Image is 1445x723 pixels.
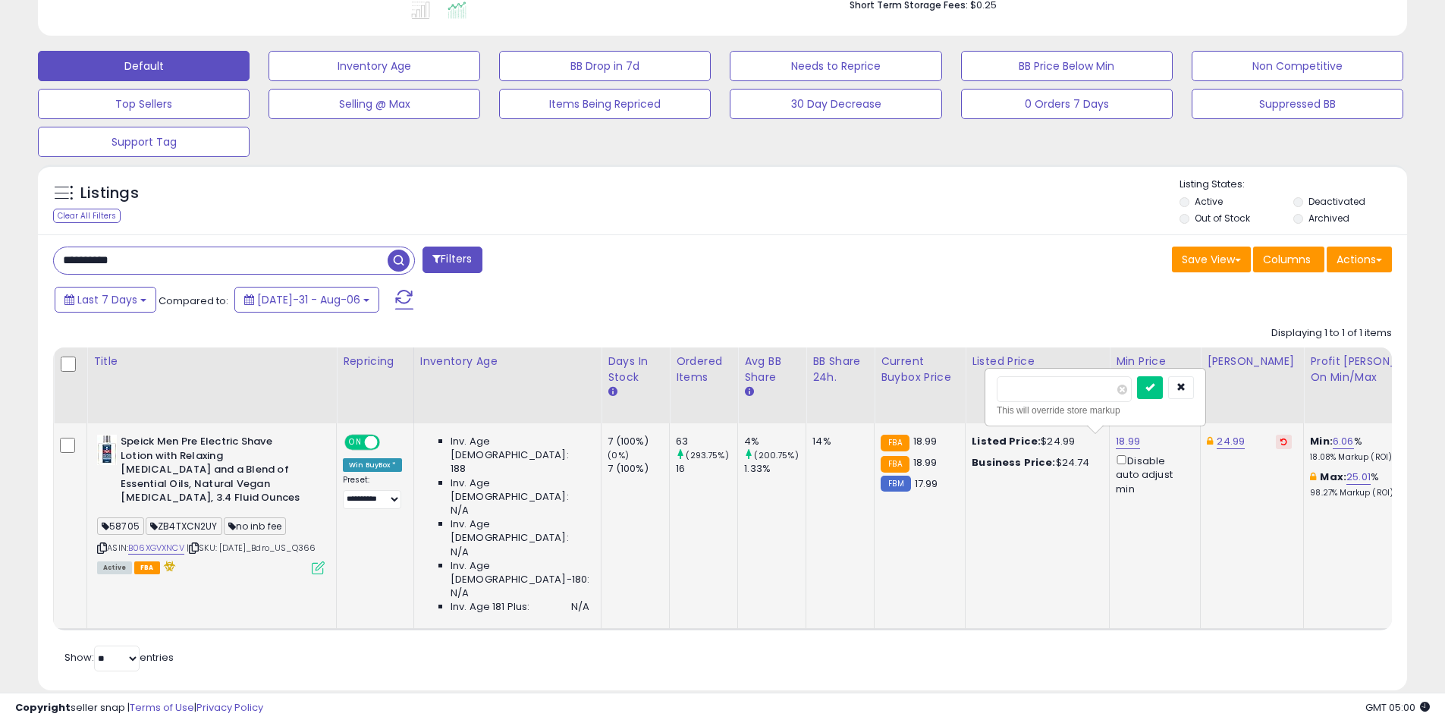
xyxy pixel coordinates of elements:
[881,476,910,492] small: FBM
[1327,247,1392,272] button: Actions
[1308,212,1349,225] label: Archived
[730,51,941,81] button: Needs to Reprice
[913,434,938,448] span: 18.99
[97,517,144,535] span: 58705
[121,435,305,509] b: Speick Men Pre Electric Shave Lotion with Relaxing [MEDICAL_DATA] and a Blend of Essential Oils, ...
[1263,252,1311,267] span: Columns
[744,435,806,448] div: 4%
[451,476,589,504] span: Inv. Age [DEMOGRAPHIC_DATA]:
[343,475,402,509] div: Preset:
[451,600,530,614] span: Inv. Age 181 Plus:
[913,455,938,470] span: 18.99
[15,701,263,715] div: seller snap | |
[1116,354,1194,369] div: Min Price
[451,545,469,559] span: N/A
[1116,434,1140,449] a: 18.99
[972,354,1103,369] div: Listed Price
[451,462,466,476] span: 188
[234,287,379,313] button: [DATE]-31 - Aug-06
[53,209,121,223] div: Clear All Filters
[1192,89,1403,119] button: Suppressed BB
[451,586,469,600] span: N/A
[1116,452,1189,496] div: Disable auto adjust min
[224,517,287,535] span: no inb fee
[1310,435,1436,463] div: %
[744,462,806,476] div: 1.33%
[744,354,799,385] div: Avg BB Share
[159,294,228,308] span: Compared to:
[744,385,753,399] small: Avg BB Share.
[499,51,711,81] button: BB Drop in 7d
[38,51,250,81] button: Default
[1365,700,1430,715] span: 2025-08-14 05:00 GMT
[686,449,728,461] small: (293.75%)
[128,542,184,555] a: B06XGVXNCV
[130,700,194,715] a: Terms of Use
[608,449,629,461] small: (0%)
[55,287,156,313] button: Last 7 Days
[269,89,480,119] button: Selling @ Max
[812,435,862,448] div: 14%
[97,561,132,574] span: All listings currently available for purchase on Amazon
[378,436,402,449] span: OFF
[80,183,139,204] h5: Listings
[881,435,909,451] small: FBA
[1192,51,1403,81] button: Non Competitive
[1310,434,1333,448] b: Min:
[160,561,176,571] i: hazardous material
[97,435,325,572] div: ASIN:
[1253,247,1324,272] button: Columns
[961,51,1173,81] button: BB Price Below Min
[1271,326,1392,341] div: Displaying 1 to 1 of 1 items
[499,89,711,119] button: Items Being Repriced
[451,559,589,586] span: Inv. Age [DEMOGRAPHIC_DATA]-180:
[146,517,222,535] span: ZB4TXCN2UY
[1310,488,1436,498] p: 98.27% Markup (ROI)
[1207,354,1297,369] div: [PERSON_NAME]
[451,435,589,462] span: Inv. Age [DEMOGRAPHIC_DATA]:
[97,435,117,465] img: 31DwID+Nk6L._SL40_.jpg
[1195,212,1250,225] label: Out of Stock
[915,476,938,491] span: 17.99
[77,292,137,307] span: Last 7 Days
[257,292,360,307] span: [DATE]-31 - Aug-06
[881,354,959,385] div: Current Buybox Price
[1346,470,1371,485] a: 25.01
[608,385,617,399] small: Days In Stock.
[420,354,595,369] div: Inventory Age
[269,51,480,81] button: Inventory Age
[1172,247,1251,272] button: Save View
[972,434,1041,448] b: Listed Price:
[38,89,250,119] button: Top Sellers
[1195,195,1223,208] label: Active
[676,462,737,476] div: 16
[343,458,402,472] div: Win BuyBox *
[1333,434,1354,449] a: 6.06
[1320,470,1346,484] b: Max:
[730,89,941,119] button: 30 Day Decrease
[997,403,1194,418] div: This will override store markup
[812,354,868,385] div: BB Share 24h.
[961,89,1173,119] button: 0 Orders 7 Days
[1180,178,1407,192] p: Listing States:
[93,354,330,369] div: Title
[972,455,1055,470] b: Business Price:
[134,561,160,574] span: FBA
[346,436,365,449] span: ON
[571,600,589,614] span: N/A
[608,462,669,476] div: 7 (100%)
[676,354,731,385] div: Ordered Items
[187,542,316,554] span: | SKU: [DATE]_Bdro_US_Q366
[676,435,737,448] div: 63
[972,435,1098,448] div: $24.99
[1308,195,1365,208] label: Deactivated
[423,247,482,273] button: Filters
[38,127,250,157] button: Support Tag
[64,650,174,665] span: Show: entries
[1310,452,1436,463] p: 18.08% Markup (ROI)
[608,354,663,385] div: Days In Stock
[754,449,798,461] small: (200.75%)
[343,354,407,369] div: Repricing
[972,456,1098,470] div: $24.74
[451,504,469,517] span: N/A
